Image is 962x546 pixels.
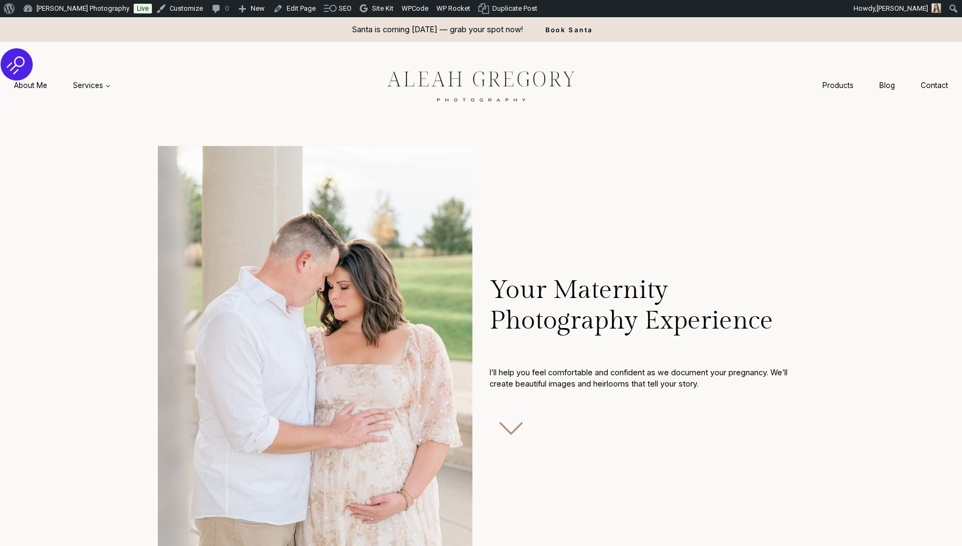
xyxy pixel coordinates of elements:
a: Services [60,76,123,96]
span: [PERSON_NAME] [877,4,928,12]
a: Live [134,4,152,13]
a: About Me [1,76,60,96]
p: Santa is coming [DATE] — grab your spot now! [352,24,523,35]
a: Contact [908,76,961,96]
nav: Primary [1,76,123,96]
a: Book Santa [528,17,610,42]
h1: Your Maternity Photography Experience [490,262,804,354]
img: aleah gregory logo [360,63,602,108]
a: Products [810,76,866,96]
span: Services [73,80,111,91]
span: Site Kit [372,4,393,12]
a: Blog [866,76,908,96]
nav: Secondary [810,76,961,96]
p: I’ll help you feel comfortable and confident as we document your pregnancy. We’ll create beautifu... [490,367,804,390]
